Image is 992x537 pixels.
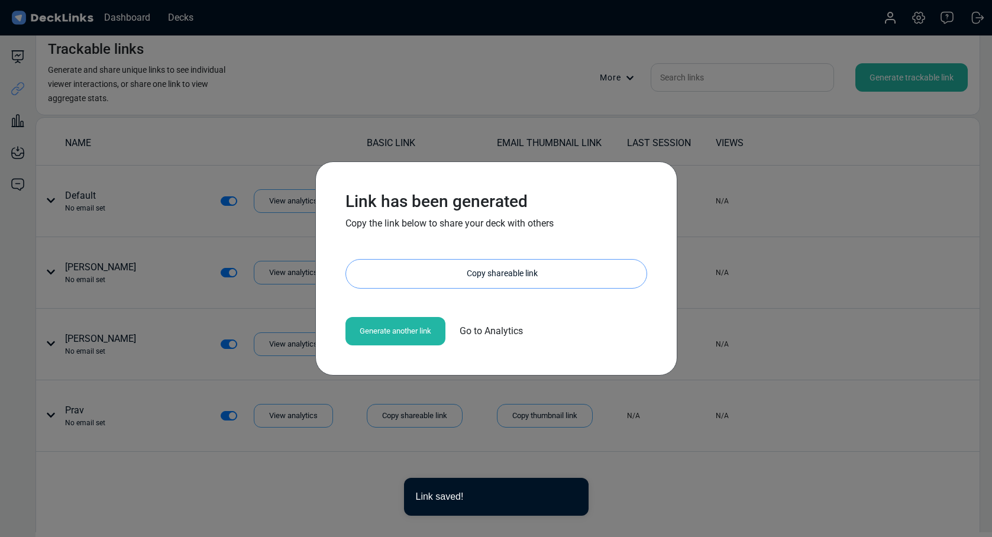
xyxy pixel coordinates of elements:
[570,490,577,502] button: close
[345,218,554,229] span: Copy the link below to share your deck with others
[345,192,647,212] h3: Link has been generated
[460,324,523,338] span: Go to Analytics
[358,260,647,288] div: Copy shareable link
[345,317,445,345] div: Generate another link
[416,490,570,504] div: Link saved!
